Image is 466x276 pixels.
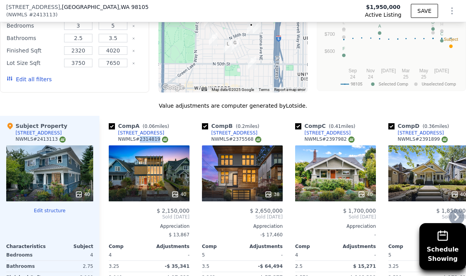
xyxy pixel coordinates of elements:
div: Bathrooms [6,261,48,272]
button: Clear [132,62,135,65]
div: 2116 N 52nd St [224,40,232,53]
text: G [342,28,346,33]
span: $1,950,000 [366,3,401,11]
button: SAVE [411,4,438,18]
img: NWMLS Logo [348,136,355,143]
div: Bedrooms [7,20,59,31]
button: Clear [132,49,135,52]
span: , [GEOGRAPHIC_DATA] [60,3,149,11]
div: Adjustments [336,243,376,250]
span: $ 15,271 [353,264,376,269]
text: L [343,20,345,25]
div: [STREET_ADDRESS] [16,130,62,136]
img: NWMLS Logo [255,136,261,143]
span: Sold [DATE] [295,214,376,220]
text: C [440,31,443,36]
button: Show Options [444,3,460,19]
span: -$ 64,494 [258,264,283,269]
div: 40 [75,190,90,198]
div: NWMLS # 2391899 [398,136,448,143]
div: 38 [264,190,280,198]
div: 3.25 [388,261,427,272]
div: - [244,250,283,260]
div: [STREET_ADDRESS] [398,130,444,136]
div: Appreciation [109,223,190,229]
div: 40 [171,190,186,198]
text: 25 [421,74,426,80]
a: Report a map error [274,87,305,92]
a: [STREET_ADDRESS] [202,130,257,136]
span: -$ 35,341 [165,264,190,269]
div: NWMLS # 2314819 [118,136,168,143]
div: 108 NE 56th St [247,21,256,34]
span: 4 [109,252,112,258]
div: Comp A [109,122,172,130]
span: # 2413113 [29,11,56,19]
text: May [419,68,428,73]
text: H [440,22,443,26]
span: $ 2,150,000 [156,208,190,214]
div: Comp [388,243,429,250]
div: Lot Size Sqft [7,58,59,68]
a: Open this area in Google Maps (opens a new window) [160,82,186,93]
span: Active Listing [365,11,402,19]
div: 3.5 [202,261,241,272]
span: ( miles) [233,124,262,129]
text: Sep [349,68,357,73]
text: F [343,46,345,51]
div: - [295,229,376,240]
div: - [337,250,376,260]
button: Clear [132,37,135,40]
text: [DATE] [381,68,396,73]
div: Appreciation [202,223,283,229]
div: 4 [51,250,93,260]
span: Map data ©2025 Google [212,87,254,92]
span: NWMLS [8,11,27,19]
span: Sold [DATE] [109,214,190,220]
text: 24 [350,74,356,80]
div: Comp C [295,122,358,130]
span: -$ 17,460 [260,232,283,238]
img: NWMLS Logo [162,136,168,143]
div: NWMLS # 2413113 [16,136,66,143]
div: 2.75 [51,261,93,272]
span: , WA 98105 [119,4,148,10]
div: Characteristics [6,243,50,250]
div: NWMLS # 2375568 [211,136,261,143]
div: Adjustments [149,243,190,250]
div: [STREET_ADDRESS] [304,130,351,136]
img: Google [160,82,186,93]
a: [STREET_ADDRESS] [109,130,164,136]
div: [STREET_ADDRESS] [211,130,257,136]
span: 4 [295,252,298,258]
div: Appreciation [295,223,376,229]
div: Finished Sqft [7,45,59,56]
div: ( ) [6,11,57,19]
text: $600 [325,49,335,54]
div: Comp D [388,122,452,130]
a: Terms [259,87,270,92]
button: Clear [132,24,135,28]
button: Keyboard shortcuts [202,87,207,91]
div: Adjustments [242,243,283,250]
div: 142 NE 56th St [253,21,261,34]
div: 4737 2nd Ave NE [248,56,256,70]
text: 24 [368,74,374,80]
span: $ 1,700,000 [343,208,376,214]
text: 98105 [351,82,362,87]
a: [STREET_ADDRESS] [388,130,444,136]
div: Comp B [202,122,263,130]
span: ( miles) [326,124,358,129]
span: 0.06 [144,124,155,129]
div: Subject Property [6,122,67,130]
div: 40 [358,190,373,198]
text: Unselected Comp [422,82,456,87]
text: $700 [325,31,335,37]
div: Comp [202,243,242,250]
button: ScheduleShowing [419,223,466,270]
div: Comp [109,243,149,250]
span: $ 2,650,000 [250,208,283,214]
div: Bedrooms [6,250,48,260]
text: Subject [444,37,458,42]
span: ( miles) [419,124,452,129]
